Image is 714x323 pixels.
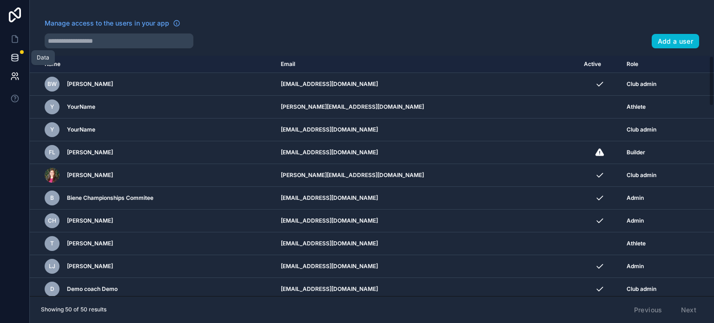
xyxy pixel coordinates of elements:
span: Athlete [627,103,646,111]
span: YourName [67,103,95,111]
span: YourName [67,126,95,133]
span: Biene Championships Commitee [67,194,153,202]
td: [EMAIL_ADDRESS][DOMAIN_NAME] [275,119,578,141]
span: Club admin [627,171,656,179]
a: Manage access to the users in your app [45,19,180,28]
div: Data [37,54,49,61]
th: Email [275,56,578,73]
span: D [50,285,54,293]
span: Showing 50 of 50 results [41,306,106,313]
span: Club admin [627,80,656,88]
span: Admin [627,194,644,202]
td: [EMAIL_ADDRESS][DOMAIN_NAME] [275,255,578,278]
span: [PERSON_NAME] [67,171,113,179]
span: [PERSON_NAME] [67,263,113,270]
td: [PERSON_NAME][EMAIL_ADDRESS][DOMAIN_NAME] [275,164,578,187]
td: [EMAIL_ADDRESS][DOMAIN_NAME] [275,73,578,96]
span: Club admin [627,126,656,133]
span: Club admin [627,285,656,293]
th: Active [578,56,621,73]
span: B [50,194,54,202]
td: [EMAIL_ADDRESS][DOMAIN_NAME] [275,232,578,255]
td: [EMAIL_ADDRESS][DOMAIN_NAME] [275,278,578,301]
span: [PERSON_NAME] [67,149,113,156]
span: Y [50,103,54,111]
div: scrollable content [30,56,714,296]
span: [PERSON_NAME] [67,240,113,247]
span: CH [48,217,56,224]
span: FL [49,149,55,156]
span: T [50,240,54,247]
span: Manage access to the users in your app [45,19,169,28]
span: LJ [49,263,55,270]
span: Athlete [627,240,646,247]
span: Builder [627,149,645,156]
td: [EMAIL_ADDRESS][DOMAIN_NAME] [275,187,578,210]
th: Role [621,56,683,73]
th: Name [30,56,275,73]
span: [PERSON_NAME] [67,217,113,224]
span: Admin [627,263,644,270]
span: Y [50,126,54,133]
span: Demo coach Demo [67,285,118,293]
span: BW [47,80,57,88]
span: Admin [627,217,644,224]
td: [PERSON_NAME][EMAIL_ADDRESS][DOMAIN_NAME] [275,96,578,119]
td: [EMAIL_ADDRESS][DOMAIN_NAME] [275,141,578,164]
span: [PERSON_NAME] [67,80,113,88]
td: [EMAIL_ADDRESS][DOMAIN_NAME] [275,210,578,232]
button: Add a user [652,34,700,49]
